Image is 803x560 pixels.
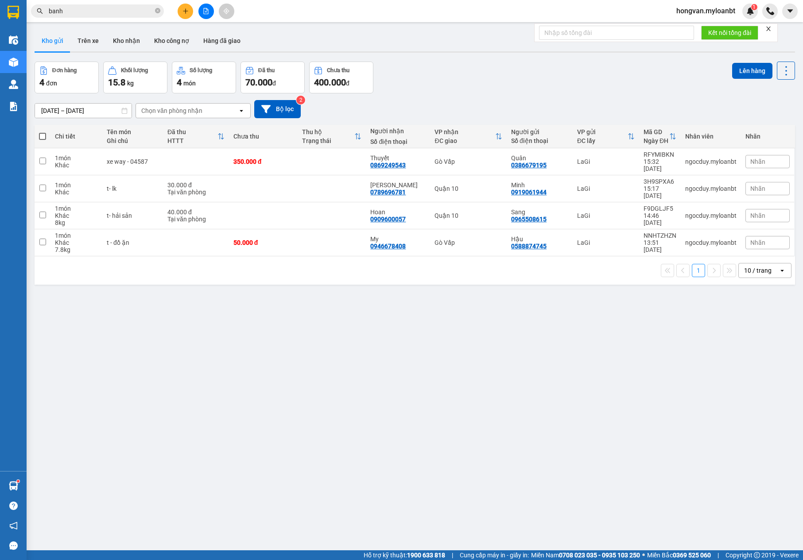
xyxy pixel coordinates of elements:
img: warehouse-icon [9,35,18,45]
button: Hàng đã giao [196,30,248,51]
div: VP nhận [434,128,495,135]
div: Người nhận [370,127,426,135]
div: 8 kg [55,219,98,226]
div: Trạng thái [302,137,355,144]
span: 1 [753,4,756,10]
div: 1 món [55,232,98,239]
div: ngocduy.myloanbt [685,239,737,246]
th: Toggle SortBy [430,125,507,148]
span: kg [127,80,134,87]
div: Chi tiết [55,133,98,140]
span: 70.000 [245,77,272,88]
div: Khác [55,162,98,169]
span: đ [272,80,276,87]
div: Tên món [107,128,159,135]
div: 0946678408 [370,243,406,250]
strong: 0369 525 060 [673,552,711,559]
div: HTTT [167,137,217,144]
span: Kết nối tổng đài [708,28,751,38]
div: ĐC giao [434,137,495,144]
span: món [183,80,196,87]
div: Đã thu [167,128,217,135]
span: plus [182,8,189,14]
div: RFYMIBKN [644,151,676,158]
div: NNHTZHZN [644,232,676,239]
img: phone-icon [766,7,774,15]
button: 1 [692,264,705,277]
th: Toggle SortBy [298,125,366,148]
sup: 1 [17,480,19,483]
span: 15.8 [108,77,125,88]
div: ngocduy.myloanbt [685,185,737,192]
div: Minh [511,182,568,189]
span: Nhãn [750,239,765,246]
div: Nhân viên [685,133,737,140]
button: Đơn hàng4đơn [35,62,99,93]
div: 15:17 [DATE] [644,185,676,199]
div: Mã GD [644,128,669,135]
div: 0919061944 [511,189,547,196]
div: Hoan [370,209,426,216]
span: message [9,541,18,550]
div: Sang [511,209,568,216]
div: Gò Vấp [434,158,502,165]
img: warehouse-icon [9,481,18,490]
div: My [370,236,426,243]
img: logo-vxr [8,6,19,19]
span: Cung cấp máy in - giấy in: [460,550,529,560]
div: LaGi [577,212,635,219]
div: Quận 10 [434,212,502,219]
svg: open [779,267,786,274]
div: Ghi chú [107,137,159,144]
div: LaGi [577,239,635,246]
button: plus [178,4,193,19]
div: Đơn hàng [52,67,77,73]
div: Tại văn phòng [167,216,225,223]
div: Người gửi [511,128,568,135]
span: Nhãn [750,185,765,192]
div: Số điện thoại [370,138,426,145]
span: Miền Nam [531,550,640,560]
span: notification [9,521,18,530]
span: ⚪️ [642,553,645,557]
span: Nhãn [750,158,765,165]
div: Quận 10 [434,185,502,192]
div: Hậu [511,236,568,243]
button: Kho nhận [106,30,147,51]
span: đơn [46,80,57,87]
img: warehouse-icon [9,80,18,89]
input: Tìm tên, số ĐT hoặc mã đơn [49,6,153,16]
div: 1 món [55,205,98,212]
div: Yến Quyền [370,182,426,189]
div: Tại văn phòng [167,189,225,196]
div: t - đồ ặn [107,239,159,246]
button: file-add [198,4,214,19]
strong: 0708 023 035 - 0935 103 250 [559,552,640,559]
div: t- hải sản [107,212,159,219]
div: Thuyết [370,154,426,162]
div: 15:32 [DATE] [644,158,676,172]
div: 50.000 đ [233,239,293,246]
input: Select a date range. [35,104,132,118]
div: Khác [55,189,98,196]
sup: 2 [296,96,305,104]
div: Quân [511,154,568,162]
div: Chưa thu [327,67,349,73]
div: Chưa thu [233,133,293,140]
div: 3H9SPXA6 [644,178,676,185]
span: 400.000 [314,77,346,88]
span: Nhãn [750,212,765,219]
button: Kho gửi [35,30,70,51]
span: đ [346,80,349,87]
button: Khối lượng15.8kg [103,62,167,93]
div: 13:51 [DATE] [644,239,676,253]
img: warehouse-icon [9,58,18,67]
div: VP gửi [577,128,628,135]
button: Chưa thu400.000đ [309,62,373,93]
div: 0869249543 [370,162,406,169]
span: caret-down [786,7,794,15]
button: Bộ lọc [254,100,301,118]
button: Lên hàng [732,63,772,79]
div: 0386679195 [511,162,547,169]
div: LaGi [577,158,635,165]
